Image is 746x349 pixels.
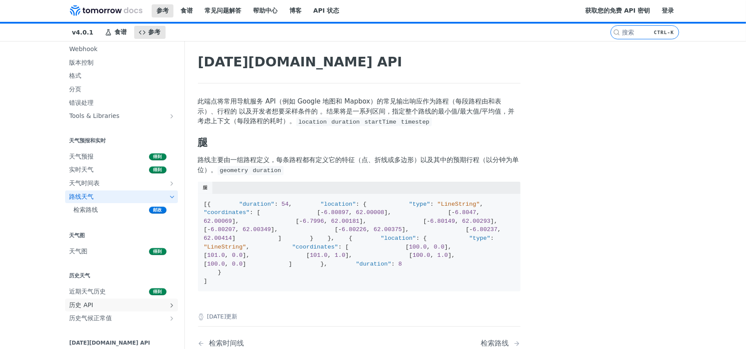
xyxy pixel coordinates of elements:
[209,339,244,347] font: 检索时间线
[335,252,345,259] span: 1.0
[220,167,248,174] span: geometry
[281,201,288,207] span: 54
[65,285,178,298] a: 近期天气历史得到
[207,252,225,259] span: 101.0
[662,7,674,14] font: 登录
[65,190,178,204] a: 路线天气Hide subpages for Weather on Routes
[176,4,198,17] a: 食谱
[156,7,169,14] font: 参考
[204,200,514,286] div: [{ : , : { : , : [ [ , ], [ , ], [ , ], [ , ], [ , ], [ , ], [ , ] ] } }, { : { : , : [ [ , ], [ ...
[153,249,162,254] font: 得到
[430,218,455,225] span: 6.80149
[65,110,178,123] a: Tools & LibrariesShow subpages for Tools & Libraries
[409,244,427,250] span: 100.0
[69,314,112,321] font: 历史气候正常值
[153,154,162,159] font: 得到
[70,5,143,16] img: Tomorrow.io 天气 API 文档
[115,28,127,35] font: 食谱
[292,244,338,250] span: "coordinates"
[309,4,344,17] a: API 状态
[399,261,402,267] span: 8
[299,218,303,225] span: -
[434,244,444,250] span: 0.0
[324,209,349,216] span: 6.80897
[65,43,178,56] a: Webhook
[149,28,161,35] font: 参考
[652,28,676,37] kbd: CTRL-K
[69,340,150,346] font: [DATE][DOMAIN_NAME] API
[409,201,430,207] span: "type"
[59,24,611,41] nav: 主要导航
[101,26,132,39] a: 食谱
[298,118,327,125] span: location
[169,194,176,200] button: Hide subpages for Weather on Routes
[381,235,416,242] span: "location"
[204,235,232,242] span: 62.00414
[437,252,448,259] span: 1.0
[434,156,454,164] font: 其中的
[310,252,328,259] span: 101.0
[65,83,178,96] a: 分页
[462,218,490,225] span: 62.00293
[65,97,178,110] a: 错误处理
[65,69,178,83] a: 格式
[211,226,236,233] span: 6.80207
[205,7,241,14] font: 常见问题解答
[226,313,237,320] font: 更新
[481,339,509,347] font: 检索路线
[198,97,488,105] font: 此端点将常用导航服务 API（例如 Google 地图和 Mapbox）的常见输出响应作为路程（每段路程由
[331,218,360,225] span: 62.00181
[69,138,106,144] font: 天气预报和实时
[473,226,498,233] span: 6.80237
[437,201,480,207] span: "LineString"
[303,218,324,225] span: 6.7996
[69,232,85,238] font: 天气图
[69,301,94,308] font: 历史 API
[198,54,402,69] font: [DATE][DOMAIN_NAME] API
[356,261,391,267] span: "duration"
[585,7,650,14] font: 获取您的免费 API 密钥
[200,4,246,17] a: 常见问题解答
[207,261,225,267] span: 100.0
[232,261,243,267] span: 0.0
[232,252,243,259] span: 0.0
[69,112,167,121] span: Tools & Libraries
[313,7,339,14] font: API 状态
[413,252,430,259] span: 100.0
[204,209,250,216] span: "coordinates"
[74,206,98,213] font: 检索路线
[198,339,336,347] a: 上一页：检索时间线
[427,218,430,225] span: -
[69,72,82,79] font: 格式
[69,86,82,93] font: 分页
[205,107,218,115] font: ）、
[169,302,176,309] button: 显示历史 API 的子页面
[152,4,173,17] a: 参考
[218,107,253,115] font: 行程的 以及
[169,315,176,322] button: 显示历史气候正常值的子页面
[243,226,271,233] span: 62.00349
[451,209,455,216] span: -
[69,248,88,255] font: 天气图
[69,59,94,66] font: 版本控制
[207,226,211,233] span: -
[69,180,100,187] font: 天气时间表
[342,226,367,233] span: 6.80226
[289,7,302,14] font: 博客
[198,156,434,164] font: 路线主要由一组路程定义，每条路程都有定义它的特征（点、折线或多边形）以及
[69,193,94,200] font: 路线天气
[69,166,94,173] font: 实时天气
[207,313,226,320] font: [DATE]
[204,244,246,250] span: "LineString"
[169,180,176,187] button: Show subpages for Weather Timelines
[134,26,166,39] a: 参考
[455,209,476,216] span: 6.8047
[65,163,178,176] a: 实时天气得到
[180,7,193,14] font: 食谱
[153,289,162,294] font: 得到
[69,204,178,217] a: 检索路线邮政
[331,118,360,125] span: duration
[580,4,655,17] a: 获取您的免费 API 密钥
[469,235,491,242] span: "type"
[239,201,274,207] span: "duration"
